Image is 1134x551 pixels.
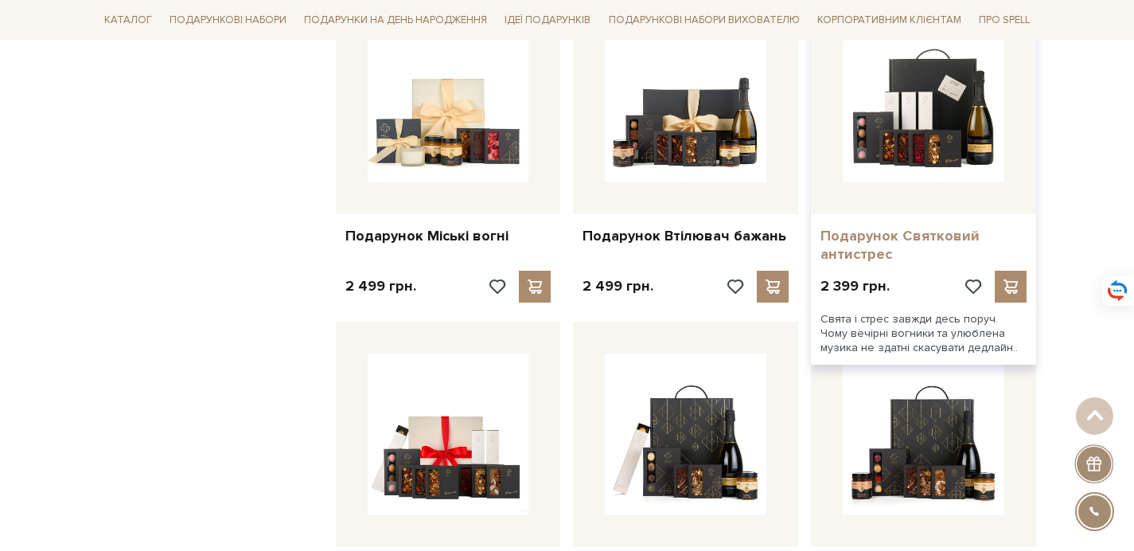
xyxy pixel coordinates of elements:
a: Подарунок Втілювач бажань [583,227,789,245]
a: Про Spell [972,8,1036,33]
div: Свята і стрес завжди десь поруч. Чому вечірні вогники та улюблена музика не здатні скасувати дедл... [811,303,1036,365]
a: Подарункові набори вихователю [602,6,806,33]
p: 2 399 грн. [820,277,890,295]
a: Ідеї подарунків [498,8,597,33]
a: Каталог [98,8,158,33]
p: 2 499 грн. [345,277,416,295]
p: 2 499 грн. [583,277,653,295]
a: Подарунки на День народження [298,8,493,33]
a: Подарункові набори [163,8,293,33]
a: Корпоративним клієнтам [811,6,968,33]
a: Подарунок Святковий антистрес [820,227,1027,264]
a: Подарунок Міські вогні [345,227,551,245]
